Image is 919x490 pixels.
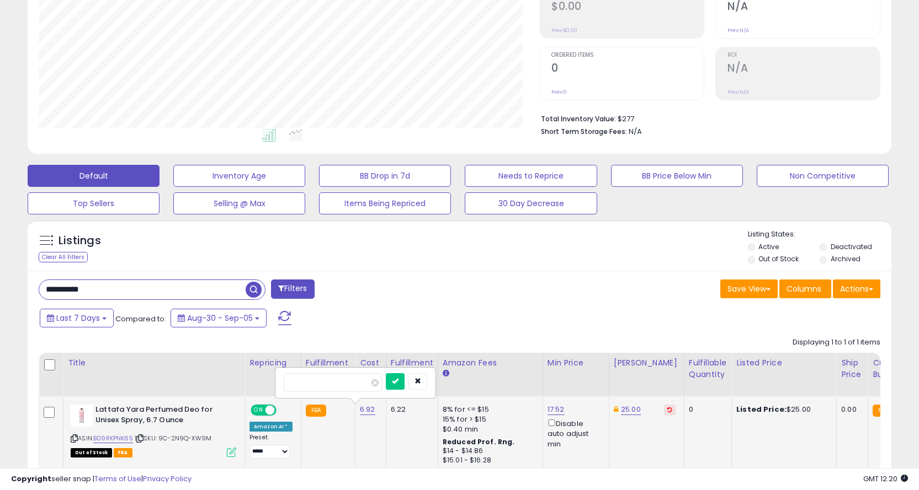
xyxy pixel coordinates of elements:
div: Fulfillment [306,357,350,369]
button: Items Being Repriced [319,192,451,214]
span: 2025-09-13 12:20 GMT [863,473,908,484]
div: Min Price [548,357,604,369]
span: All listings that are currently out of stock and unavailable for purchase on Amazon [71,448,112,457]
span: Columns [787,283,821,294]
div: Title [68,357,240,369]
img: 21XXZXV-8PL._SL40_.jpg [71,405,93,427]
small: Prev: N/A [727,27,749,34]
span: OFF [275,406,293,415]
button: Filters [271,279,314,299]
h5: Listings [59,233,101,249]
div: Listed Price [736,357,832,369]
div: Cost [360,357,381,369]
button: Top Sellers [28,192,160,214]
button: Default [28,165,160,187]
p: Listing States: [748,229,891,240]
div: 0 [689,405,723,414]
li: $277 [541,111,872,125]
span: Ordered Items [551,52,704,58]
div: Fulfillable Quantity [689,357,727,380]
button: Save View [720,279,778,298]
span: ROI [727,52,880,58]
div: $15.01 - $16.28 [443,456,534,465]
div: $14 - $14.86 [443,446,534,456]
button: BB Price Below Min [611,165,743,187]
div: Fulfillment Cost [391,357,433,380]
b: Reduced Prof. Rng. [443,437,515,446]
span: Last 7 Days [56,313,100,324]
div: [PERSON_NAME] [614,357,679,369]
div: $25.00 [736,405,828,414]
b: Listed Price: [736,404,787,414]
a: 6.92 [360,404,375,415]
button: Actions [833,279,880,298]
div: 15% for > $15 [443,414,534,424]
a: 17.52 [548,404,565,415]
small: Prev: N/A [727,89,749,95]
span: Aug-30 - Sep-05 [187,313,253,324]
div: seller snap | | [11,474,192,484]
small: Amazon Fees. [443,369,449,379]
button: Last 7 Days [40,309,114,327]
span: Compared to: [115,314,166,324]
button: Aug-30 - Sep-05 [171,309,267,327]
a: Privacy Policy [143,473,192,484]
small: Prev: $0.00 [551,27,577,34]
b: Short Term Storage Fees: [541,127,627,136]
div: Disable auto adjust min [548,417,601,449]
button: 30 Day Decrease [465,192,597,214]
div: Amazon AI * [249,422,293,432]
button: Selling @ Max [173,192,305,214]
span: | SKU: 9C-2N9Q-XW9M [135,434,211,443]
h2: 0 [551,62,704,77]
div: Ship Price [841,357,863,380]
label: Archived [831,254,860,263]
div: 6.22 [391,405,429,414]
div: 0.00 [841,405,859,414]
b: Total Inventory Value: [541,114,616,123]
h2: N/A [727,62,880,77]
a: Terms of Use [94,473,141,484]
div: Clear All Filters [39,252,88,262]
div: Repricing [249,357,296,369]
div: Displaying 1 to 1 of 1 items [793,337,880,348]
b: Lattafa Yara Perfumed Deo for Unisex Spray, 6.7 Ounce [95,405,230,428]
small: FBA [873,405,893,417]
button: Needs to Reprice [465,165,597,187]
small: Prev: 0 [551,89,567,95]
div: Amazon Fees [443,357,538,369]
div: $0.40 min [443,424,534,434]
button: Columns [779,279,831,298]
span: FBA [114,448,132,457]
a: B09RKPNK65 [93,434,133,443]
label: Out of Stock [758,254,799,263]
span: ON [252,406,265,415]
label: Deactivated [831,242,872,251]
div: 8% for <= $15 [443,405,534,414]
button: BB Drop in 7d [319,165,451,187]
span: N/A [629,126,642,137]
strong: Copyright [11,473,51,484]
div: Preset: [249,434,293,459]
button: Non Competitive [757,165,889,187]
div: ASIN: [71,405,236,456]
a: 25.00 [621,404,641,415]
small: FBA [306,405,326,417]
label: Active [758,242,779,251]
button: Inventory Age [173,165,305,187]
